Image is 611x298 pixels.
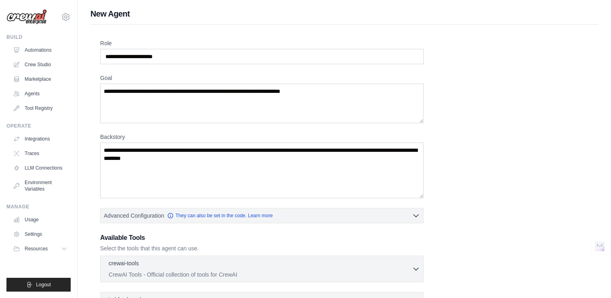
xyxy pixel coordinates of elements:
span: Logout [36,281,51,288]
a: Traces [10,147,71,160]
label: Backstory [100,133,424,141]
div: Operate [6,123,71,129]
button: Advanced Configuration They can also be set in the code. Learn more [101,208,423,223]
div: Manage [6,204,71,210]
img: Logo [6,9,47,25]
a: Crew Studio [10,58,71,71]
p: CrewAI Tools - Official collection of tools for CrewAI [109,271,412,279]
a: Settings [10,228,71,241]
div: Build [6,34,71,40]
span: Resources [25,246,48,252]
h1: New Agent [90,8,598,19]
button: Logout [6,278,71,292]
a: Usage [10,213,71,226]
a: Environment Variables [10,176,71,195]
a: Integrations [10,132,71,145]
label: Role [100,39,424,47]
a: They can also be set in the code. Learn more [167,212,273,219]
p: Select the tools that this agent can use. [100,244,424,252]
label: Goal [100,74,424,82]
button: Resources [10,242,71,255]
a: Marketplace [10,73,71,86]
button: crewai-tools CrewAI Tools - Official collection of tools for CrewAI [104,259,420,279]
a: Automations [10,44,71,57]
a: Agents [10,87,71,100]
h3: Available Tools [100,233,424,243]
a: Tool Registry [10,102,71,115]
span: Advanced Configuration [104,212,164,220]
a: LLM Connections [10,162,71,174]
p: crewai-tools [109,259,139,267]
